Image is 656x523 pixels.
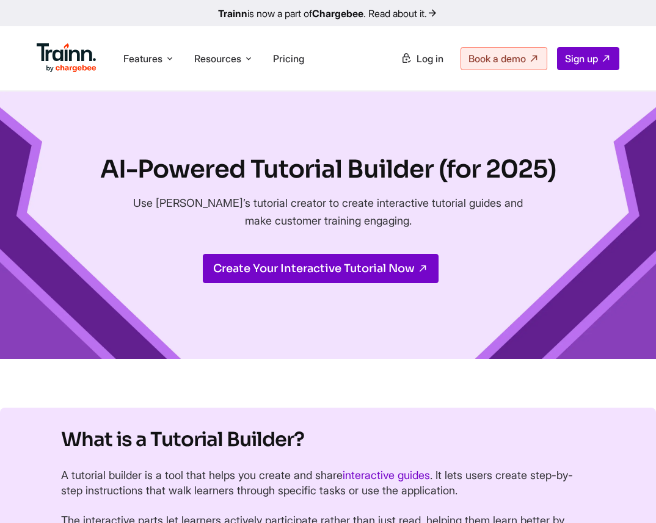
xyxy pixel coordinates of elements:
[37,43,97,73] img: Trainn Logo
[218,7,247,20] b: Trainn
[312,7,363,20] b: Chargebee
[417,52,443,65] span: Log in
[123,194,533,229] p: Use [PERSON_NAME]’s tutorial creator to create interactive tutorial guides and make customer trai...
[61,467,574,498] p: A tutorial builder is a tool that helps you create and share . It lets users create step-by-step ...
[273,52,304,65] a: Pricing
[565,52,598,65] span: Sign up
[203,254,439,283] a: Create Your Interactive Tutorial Now
[100,153,556,187] h1: AI-Powered Tutorial Builder (for 2025)
[461,47,547,70] a: Book a demo
[61,427,595,453] h2: What is a Tutorial Builder?
[557,47,619,70] a: Sign up
[194,52,241,65] span: Resources
[343,469,430,482] a: interactive guides
[393,48,451,70] a: Log in
[595,464,656,523] iframe: Chat Widget
[468,52,526,65] span: Book a demo
[123,52,162,65] span: Features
